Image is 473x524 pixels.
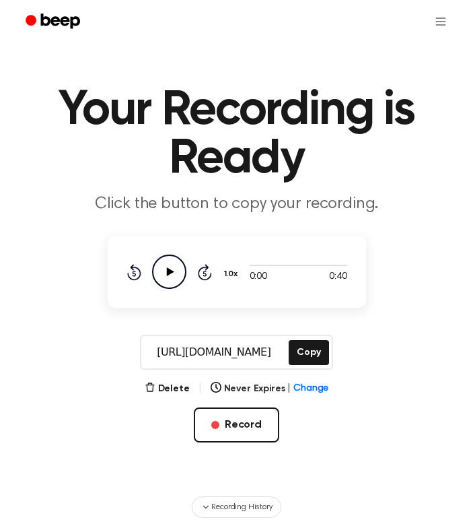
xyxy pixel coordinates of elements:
span: | [198,381,203,397]
a: Beep [16,9,92,35]
span: 0:00 [250,270,267,284]
button: Record [194,407,279,443]
span: Change [293,382,328,396]
span: 0:40 [329,270,347,284]
span: | [287,382,291,396]
p: Click the button to copy your recording. [16,194,457,214]
button: Delete [145,382,190,396]
h1: Your Recording is Ready [16,86,457,183]
button: Copy [289,340,328,365]
button: Recording History [192,496,281,518]
span: Recording History [211,501,272,513]
button: Open menu [425,5,457,38]
button: 1.0x [223,263,243,286]
button: Never Expires|Change [211,382,329,396]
